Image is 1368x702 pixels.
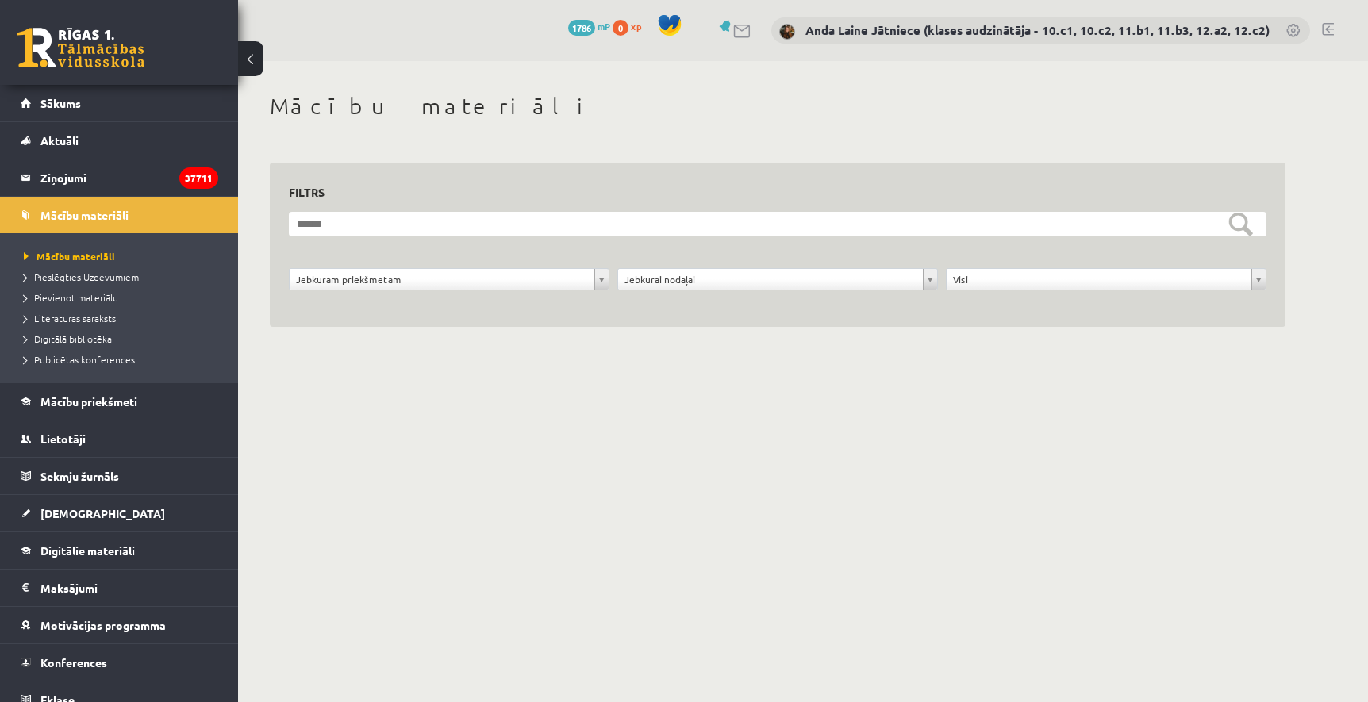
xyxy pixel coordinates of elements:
span: Digitālie materiāli [40,543,135,558]
span: Mācību priekšmeti [40,394,137,409]
span: Pieslēgties Uzdevumiem [24,270,139,283]
span: Jebkuram priekšmetam [296,269,588,290]
a: Sākums [21,85,218,121]
a: Literatūras saraksts [24,311,222,325]
span: Jebkurai nodaļai [624,269,916,290]
a: Mācību materiāli [24,249,222,263]
span: 0 [613,20,628,36]
span: Aktuāli [40,133,79,148]
i: 37711 [179,167,218,189]
span: Sekmju žurnāls [40,469,119,483]
a: 1786 mP [568,20,610,33]
span: Mācību materiāli [24,250,115,263]
span: Visi [953,269,1245,290]
a: Pievienot materiālu [24,290,222,305]
span: Motivācijas programma [40,618,166,632]
a: Ziņojumi37711 [21,159,218,196]
a: Rīgas 1. Tālmācības vidusskola [17,28,144,67]
span: Digitālā bibliotēka [24,332,112,345]
span: Mācību materiāli [40,208,129,222]
legend: Maksājumi [40,570,218,606]
span: Lietotāji [40,432,86,446]
span: Konferences [40,655,107,669]
legend: Ziņojumi [40,159,218,196]
span: [DEMOGRAPHIC_DATA] [40,506,165,520]
span: Pievienot materiālu [24,291,118,304]
a: Motivācijas programma [21,607,218,643]
span: Publicētas konferences [24,353,135,366]
a: Anda Laine Jātniece (klases audzinātāja - 10.c1, 10.c2, 11.b1, 11.b3, 12.a2, 12.c2) [805,22,1270,38]
a: Digitālie materiāli [21,532,218,569]
h1: Mācību materiāli [270,93,1285,120]
span: mP [598,20,610,33]
a: Jebkuram priekšmetam [290,269,609,290]
span: xp [631,20,641,33]
a: Lietotāji [21,420,218,457]
a: Jebkurai nodaļai [618,269,937,290]
span: Sākums [40,96,81,110]
a: Mācību materiāli [21,197,218,233]
a: Sekmju žurnāls [21,458,218,494]
a: Publicētas konferences [24,352,222,366]
span: 1786 [568,20,595,36]
img: Anda Laine Jātniece (klases audzinātāja - 10.c1, 10.c2, 11.b1, 11.b3, 12.a2, 12.c2) [779,24,795,40]
h3: Filtrs [289,182,1247,203]
a: Mācību priekšmeti [21,383,218,420]
a: Digitālā bibliotēka [24,332,222,346]
a: Aktuāli [21,122,218,159]
a: 0 xp [613,20,649,33]
a: Konferences [21,644,218,681]
span: Literatūras saraksts [24,312,116,324]
a: Visi [947,269,1266,290]
a: Pieslēgties Uzdevumiem [24,270,222,284]
a: [DEMOGRAPHIC_DATA] [21,495,218,531]
a: Maksājumi [21,570,218,606]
